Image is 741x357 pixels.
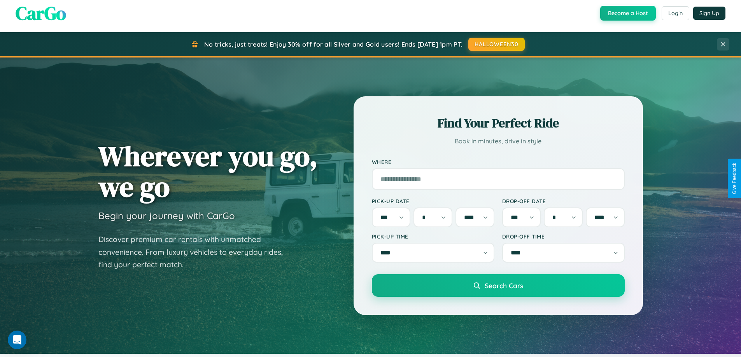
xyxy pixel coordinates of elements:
p: Book in minutes, drive in style [372,136,625,147]
span: Search Cars [485,281,523,290]
button: HALLOWEEN30 [468,38,525,51]
label: Drop-off Time [502,233,625,240]
span: No tricks, just treats! Enjoy 30% off for all Silver and Gold users! Ends [DATE] 1pm PT. [204,40,462,48]
label: Where [372,158,625,165]
h2: Find Your Perfect Ride [372,115,625,132]
label: Pick-up Time [372,233,494,240]
button: Sign Up [693,7,725,20]
h1: Wherever you go, we go [98,141,318,202]
button: Login [662,6,689,20]
h3: Begin your journey with CarGo [98,210,235,221]
label: Drop-off Date [502,198,625,204]
button: Search Cars [372,274,625,297]
span: CarGo [16,0,66,26]
button: Become a Host [600,6,656,21]
div: Give Feedback [732,163,737,194]
iframe: Intercom live chat [8,331,26,349]
label: Pick-up Date [372,198,494,204]
p: Discover premium car rentals with unmatched convenience. From luxury vehicles to everyday rides, ... [98,233,293,271]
